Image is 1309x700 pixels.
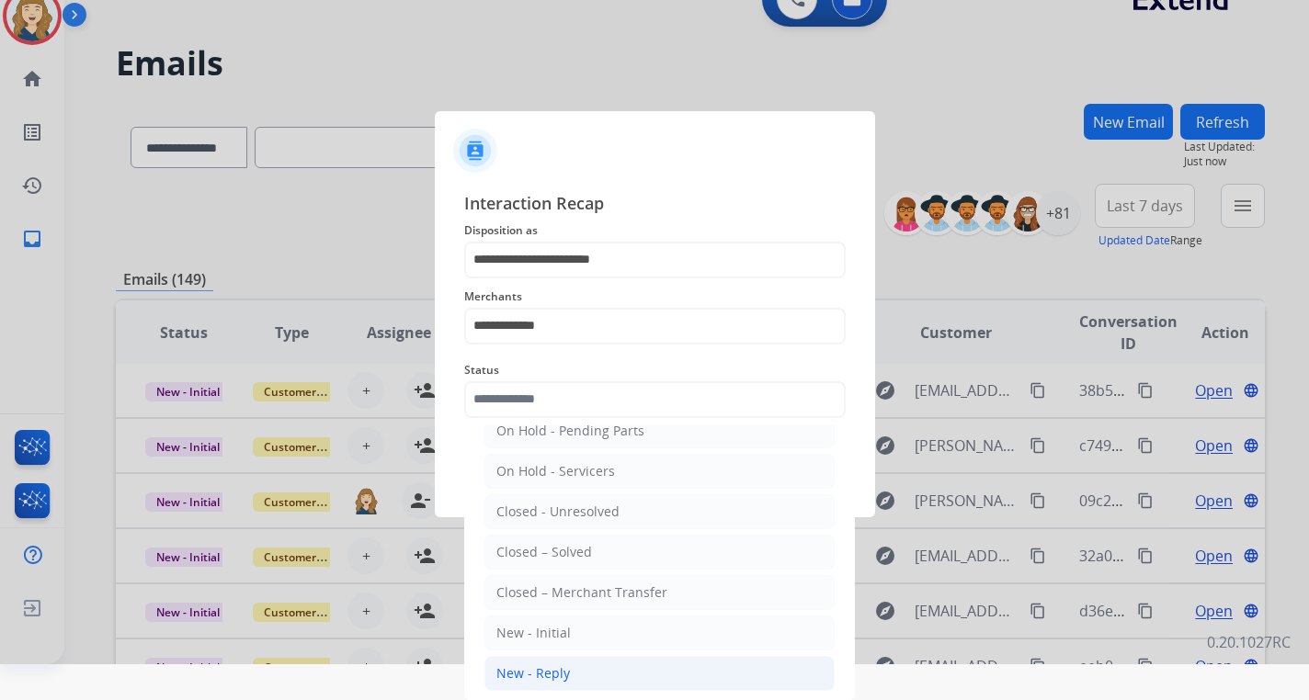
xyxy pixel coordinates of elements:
[464,286,846,308] span: Merchants
[496,583,667,602] div: Closed – Merchant Transfer
[496,462,615,480] div: On Hold - Servicers
[464,220,846,242] span: Disposition as
[496,422,644,440] div: On Hold - Pending Parts
[496,502,620,521] div: Closed - Unresolved
[453,129,497,173] img: contactIcon
[464,190,846,220] span: Interaction Recap
[496,664,570,683] div: New - Reply
[496,543,592,561] div: Closed – Solved
[496,624,571,642] div: New - Initial
[464,359,846,381] span: Status
[1207,631,1291,653] p: 0.20.1027RC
